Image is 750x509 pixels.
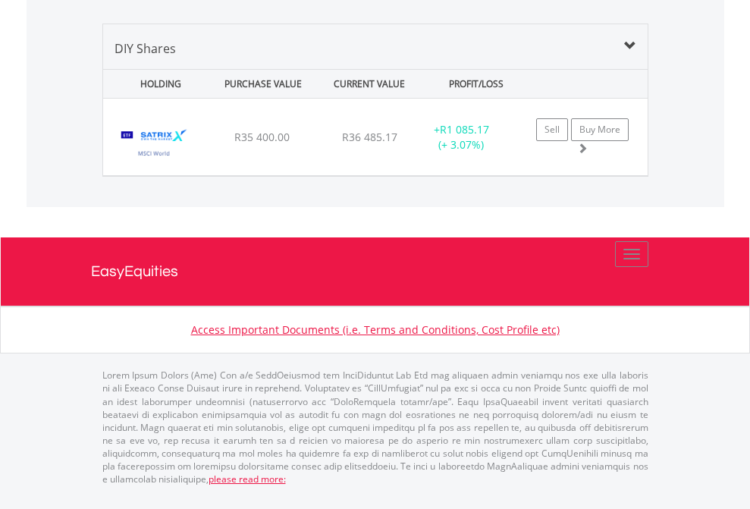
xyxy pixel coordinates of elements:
[440,122,489,137] span: R1 085.17
[115,40,176,57] span: DIY Shares
[414,122,509,152] div: + (+ 3.07%)
[102,369,648,485] p: Lorem Ipsum Dolors (Ame) Con a/e SeddOeiusmod tem InciDiduntut Lab Etd mag aliquaen admin veniamq...
[111,118,198,171] img: TFSA.STXWDM.png
[571,118,629,141] a: Buy More
[425,70,528,98] div: PROFIT/LOSS
[234,130,290,144] span: R35 400.00
[191,322,560,337] a: Access Important Documents (i.e. Terms and Conditions, Cost Profile etc)
[318,70,421,98] div: CURRENT VALUE
[91,237,660,306] a: EasyEquities
[212,70,315,98] div: PURCHASE VALUE
[342,130,397,144] span: R36 485.17
[536,118,568,141] a: Sell
[209,473,286,485] a: please read more:
[105,70,208,98] div: HOLDING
